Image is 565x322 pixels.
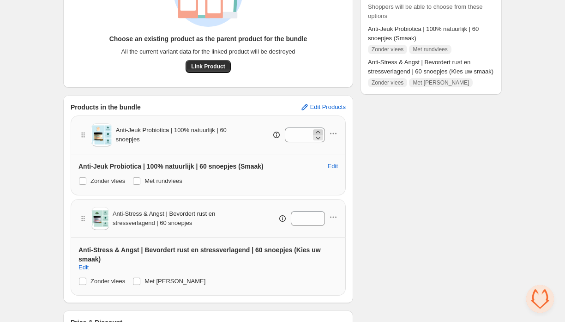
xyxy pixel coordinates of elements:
button: Edit [322,159,343,174]
span: Anti-Jeuk Probiotica | 100% natuurlijk | 60 snoepjes [116,126,238,144]
img: Anti-Stress & Angst | Bevordert rust en stressverlagend | 60 snoepjes [91,210,109,227]
span: Anti-Stress & Angst | Bevordert rust en stressverlagend | 60 snoepjes [113,209,252,228]
h3: Anti-Jeuk Probiotica | 100% natuurlijk | 60 snoepjes (Smaak) [78,162,264,171]
span: Met [PERSON_NAME] [413,79,469,86]
span: Edit [328,163,338,170]
span: Edit [78,264,89,271]
span: Zonder vlees [90,278,125,285]
span: Met [PERSON_NAME] [144,278,205,285]
span: Link Product [191,63,225,70]
span: Met rundvlees [144,177,182,184]
h3: Choose an existing product as the parent product for the bundle [109,34,307,43]
span: Anti-Jeuk Probiotica | 100% natuurlijk | 60 snoepjes (Smaak) [368,24,494,43]
span: Anti-Stress & Angst | Bevordert rust en stressverlagend | 60 snoepjes (Kies uw smaak) [368,58,494,76]
span: Zonder vlees [372,46,403,53]
span: Zonder vlees [90,177,125,184]
h3: Products in the bundle [71,103,141,112]
span: Zonder vlees [372,79,403,86]
button: Edit [73,261,94,274]
span: Met rundvlees [413,46,447,53]
img: Anti-Jeuk Probiotica | 100% natuurlijk | 60 snoepjes [91,125,112,146]
a: Open chat [526,285,554,313]
span: Edit Products [310,103,346,111]
span: All the current variant data for the linked product will be destroyed [121,47,295,56]
button: Link Product [186,60,230,73]
button: Edit Products [295,100,351,115]
h3: Anti-Stress & Angst | Bevordert rust en stressverlagend | 60 snoepjes (Kies uw smaak) [78,245,338,264]
span: Shoppers will be able to choose from these options [368,2,494,21]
